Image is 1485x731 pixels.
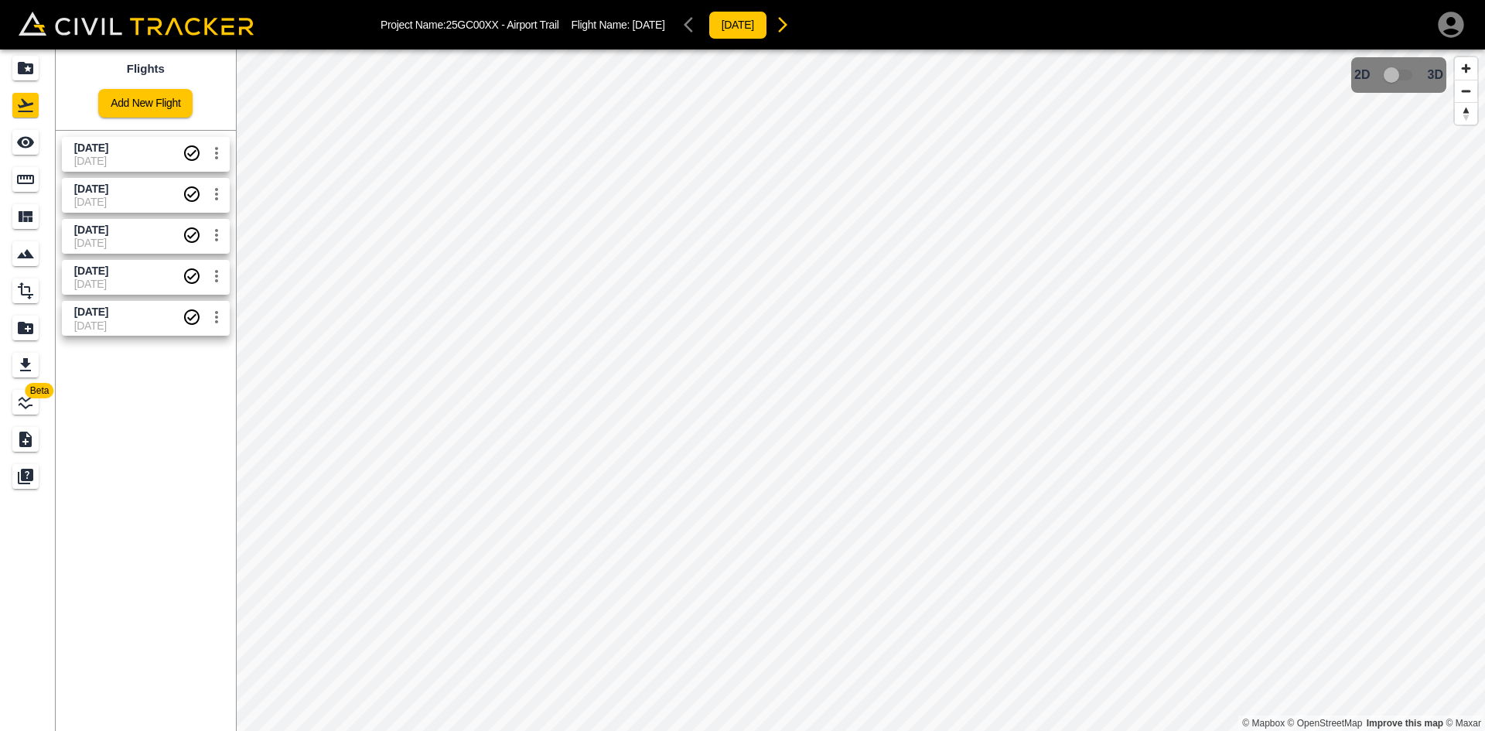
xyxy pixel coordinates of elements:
[236,50,1485,731] canvas: Map
[1377,60,1422,90] span: 3D model not uploaded yet
[1288,718,1363,729] a: OpenStreetMap
[1455,102,1477,125] button: Reset bearing to north
[1446,718,1481,729] a: Maxar
[1455,80,1477,102] button: Zoom out
[1367,718,1443,729] a: Map feedback
[1354,68,1370,82] span: 2D
[1242,718,1285,729] a: Mapbox
[572,19,665,31] p: Flight Name:
[708,11,767,39] button: [DATE]
[19,12,254,36] img: Civil Tracker
[1428,68,1443,82] span: 3D
[1455,57,1477,80] button: Zoom in
[381,19,559,31] p: Project Name: 25GC00XX - Airport Trail
[633,19,665,31] span: [DATE]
